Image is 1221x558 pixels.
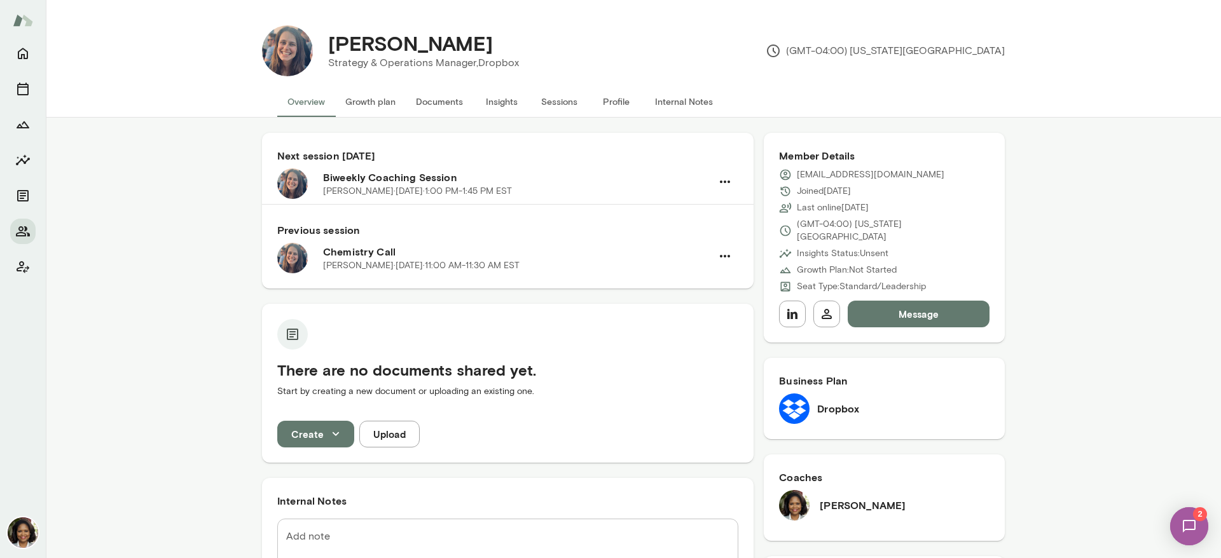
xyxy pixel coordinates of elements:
[10,41,36,66] button: Home
[797,264,897,276] p: Growth Plan: Not Started
[13,8,33,32] img: Mento
[766,43,1005,58] p: (GMT-04:00) [US_STATE][GEOGRAPHIC_DATA]
[797,185,851,198] p: Joined [DATE]
[817,401,859,416] h6: Dropbox
[10,112,36,137] button: Growth Plan
[277,148,738,163] h6: Next session [DATE]
[323,244,712,259] h6: Chemistry Call
[473,86,530,117] button: Insights
[328,55,519,71] p: Strategy & Operations Manager, Dropbox
[10,219,36,244] button: Members
[277,385,738,398] p: Start by creating a new document or uploading an existing one.
[848,301,990,327] button: Message
[10,183,36,208] button: Documents
[779,490,810,521] img: Cheryl Mills
[797,168,944,181] p: [EMAIL_ADDRESS][DOMAIN_NAME]
[277,222,738,238] h6: Previous session
[10,147,36,173] button: Insights
[779,470,990,485] h6: Coaches
[797,280,926,293] p: Seat Type: Standard/Leadership
[406,86,473,117] button: Documents
[530,86,588,117] button: Sessions
[797,247,888,260] p: Insights Status: Unsent
[10,76,36,102] button: Sessions
[797,218,990,243] p: (GMT-04:00) [US_STATE][GEOGRAPHIC_DATA]
[820,498,906,513] h6: [PERSON_NAME]
[359,421,420,447] button: Upload
[262,25,313,76] img: Mila Richman
[277,86,335,117] button: Overview
[277,360,738,380] h5: There are no documents shared yet.
[323,259,520,272] p: [PERSON_NAME] · [DATE] · 11:00 AM-11:30 AM EST
[779,148,990,163] h6: Member Details
[8,517,38,548] img: Cheryl Mills
[277,421,354,447] button: Create
[328,31,493,55] h4: [PERSON_NAME]
[588,86,645,117] button: Profile
[797,201,869,214] p: Last online [DATE]
[277,493,738,508] h6: Internal Notes
[335,86,406,117] button: Growth plan
[323,185,512,198] p: [PERSON_NAME] · [DATE] · 1:00 PM-1:45 PM EST
[779,373,990,388] h6: Business Plan
[645,86,723,117] button: Internal Notes
[10,254,36,280] button: Client app
[323,170,712,185] h6: Biweekly Coaching Session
